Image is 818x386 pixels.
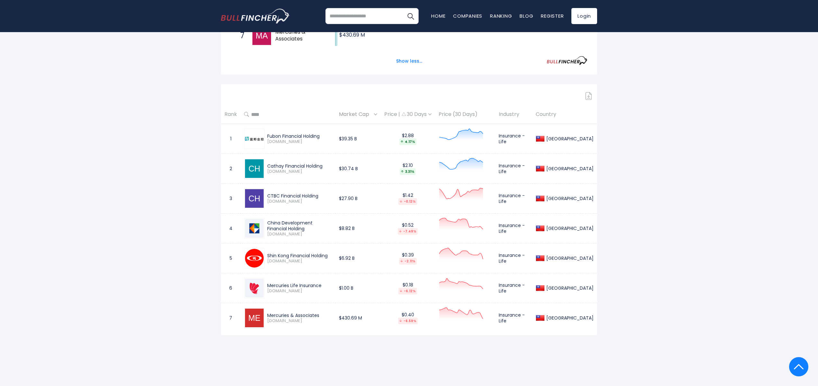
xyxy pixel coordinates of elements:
div: Shin Kong Financial Holding [267,253,332,259]
td: $30.74 B [335,154,381,184]
td: Insurance - Life [495,184,532,214]
a: Blog [520,13,533,19]
span: Mercuries & Associates [275,29,324,42]
td: $39.35 B [335,124,381,154]
span: [DOMAIN_NAME] [267,139,332,145]
td: Insurance - Life [495,243,532,273]
div: $2.10 [384,162,432,175]
div: 4.17% [399,138,416,145]
div: Mercuries & Associates [267,312,332,318]
td: $27.90 B [335,184,381,214]
img: Mercuries & Associates [252,26,271,45]
div: [GEOGRAPHIC_DATA] [545,285,594,291]
th: Price (30 Days) [435,105,495,124]
div: $2.88 [384,133,432,145]
a: Companies [453,13,482,19]
td: Insurance - Life [495,154,532,184]
div: [GEOGRAPHIC_DATA] [545,315,594,321]
td: Insurance - Life [495,303,532,333]
div: [GEOGRAPHIC_DATA] [545,136,594,142]
a: Home [431,13,445,19]
div: -2.11% [399,258,417,265]
text: $430.69 M [339,31,365,39]
div: $0.18 [384,282,432,294]
img: 2888.TW.png [245,249,264,268]
div: -0.12% [398,198,417,205]
div: -7.49% [398,228,418,235]
a: Go to homepage [221,9,290,23]
div: Cathay Financial Holding [267,163,332,169]
td: 5 [221,243,241,273]
td: 1 [221,124,241,154]
a: Register [541,13,564,19]
span: [DOMAIN_NAME] [267,169,332,174]
div: [GEOGRAPHIC_DATA] [545,225,594,231]
td: 4 [221,214,241,243]
div: [GEOGRAPHIC_DATA] [545,166,594,171]
div: China Development Financial Holding [267,220,332,232]
div: Mercuries Life Insurance [267,283,332,288]
img: 2867.TW.png [245,279,264,297]
a: Login [571,8,597,24]
td: $1.00 B [335,273,381,303]
div: [GEOGRAPHIC_DATA] [545,255,594,261]
div: $0.52 [384,222,432,235]
span: Market Cap [339,110,372,119]
img: 2883.TW.png [245,219,264,238]
button: Search [403,8,419,24]
span: [DOMAIN_NAME] [267,199,332,204]
td: $8.82 B [335,214,381,243]
img: 2881.TW.png [245,137,264,141]
div: $0.40 [384,312,432,324]
div: [GEOGRAPHIC_DATA] [545,196,594,201]
div: CTBC Financial Holding [267,193,332,199]
span: [DOMAIN_NAME] [267,318,332,324]
div: 3.31% [400,168,416,175]
td: 3 [221,184,241,214]
td: 6 [221,273,241,303]
td: Insurance - Life [495,273,532,303]
td: Insurance - Life [495,214,532,243]
div: $1.42 [384,192,432,205]
a: Ranking [490,13,512,19]
td: 2 [221,154,241,184]
th: Industry [495,105,532,124]
span: [DOMAIN_NAME] [267,259,332,264]
div: Fubon Financial Holding [267,133,332,139]
button: Show less... [392,56,426,66]
th: Rank [221,105,241,124]
div: -6.12% [398,288,417,294]
img: bullfincher logo [221,9,290,23]
span: [DOMAIN_NAME] [267,288,332,294]
td: Insurance - Life [495,124,532,154]
div: Price | 30 Days [384,111,432,118]
div: $0.39 [384,252,432,265]
span: 7 [237,30,243,41]
div: -6.59% [398,318,418,324]
td: 7 [221,303,241,333]
span: [DOMAIN_NAME] [267,232,332,237]
td: $430.69 M [335,303,381,333]
td: $6.92 B [335,243,381,273]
